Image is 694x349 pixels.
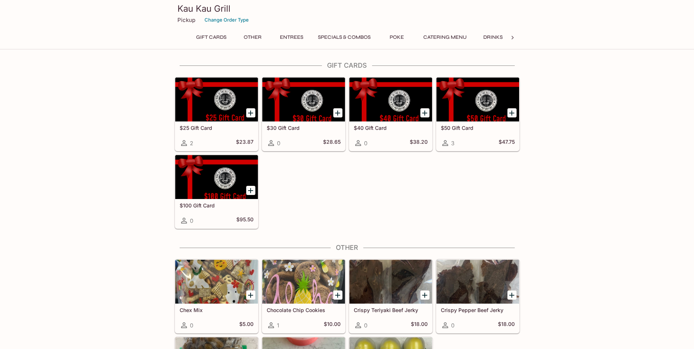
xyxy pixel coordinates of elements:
[507,108,517,117] button: Add $50 Gift Card
[419,32,471,42] button: Catering Menu
[262,78,345,121] div: $30 Gift Card
[267,307,341,313] h5: Chocolate Chip Cookies
[177,16,195,23] p: Pickup
[354,307,428,313] h5: Crispy Teriyaki Beef Jerky
[175,260,258,304] div: Chex Mix
[236,216,254,225] h5: $95.50
[420,290,429,300] button: Add Crispy Teriyaki Beef Jerky
[236,32,269,42] button: Other
[175,155,258,199] div: $100 Gift Card
[451,140,454,147] span: 3
[323,139,341,147] h5: $28.65
[499,139,515,147] h5: $47.75
[177,3,517,14] h3: Kau Kau Grill
[380,32,413,42] button: Poke
[246,108,255,117] button: Add $25 Gift Card
[267,125,341,131] h5: $30 Gift Card
[436,78,519,121] div: $50 Gift Card
[364,140,367,147] span: 0
[262,77,345,151] a: $30 Gift Card0$28.65
[411,321,428,330] h5: $18.00
[175,77,258,151] a: $25 Gift Card2$23.87
[349,259,432,333] a: Crispy Teriyaki Beef Jerky0$18.00
[180,202,254,209] h5: $100 Gift Card
[239,321,254,330] h5: $5.00
[436,259,519,333] a: Crispy Pepper Beef Jerky0$18.00
[190,217,193,224] span: 0
[277,322,279,329] span: 1
[333,108,342,117] button: Add $30 Gift Card
[420,108,429,117] button: Add $40 Gift Card
[262,260,345,304] div: Chocolate Chip Cookies
[175,244,520,252] h4: Other
[236,139,254,147] h5: $23.87
[192,32,230,42] button: Gift Cards
[498,321,515,330] h5: $18.00
[262,259,345,333] a: Chocolate Chip Cookies1$10.00
[451,322,454,329] span: 0
[201,14,252,26] button: Change Order Type
[180,307,254,313] h5: Chex Mix
[314,32,375,42] button: Specials & Combos
[175,78,258,121] div: $25 Gift Card
[354,125,428,131] h5: $40 Gift Card
[441,125,515,131] h5: $50 Gift Card
[277,140,280,147] span: 0
[410,139,428,147] h5: $38.20
[175,259,258,333] a: Chex Mix0$5.00
[349,77,432,151] a: $40 Gift Card0$38.20
[477,32,510,42] button: Drinks
[436,77,519,151] a: $50 Gift Card3$47.75
[349,78,432,121] div: $40 Gift Card
[175,61,520,70] h4: Gift Cards
[190,140,193,147] span: 2
[175,155,258,229] a: $100 Gift Card0$95.50
[246,186,255,195] button: Add $100 Gift Card
[436,260,519,304] div: Crispy Pepper Beef Jerky
[180,125,254,131] h5: $25 Gift Card
[441,307,515,313] h5: Crispy Pepper Beef Jerky
[324,321,341,330] h5: $10.00
[333,290,342,300] button: Add Chocolate Chip Cookies
[275,32,308,42] button: Entrees
[364,322,367,329] span: 0
[349,260,432,304] div: Crispy Teriyaki Beef Jerky
[190,322,193,329] span: 0
[507,290,517,300] button: Add Crispy Pepper Beef Jerky
[246,290,255,300] button: Add Chex Mix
